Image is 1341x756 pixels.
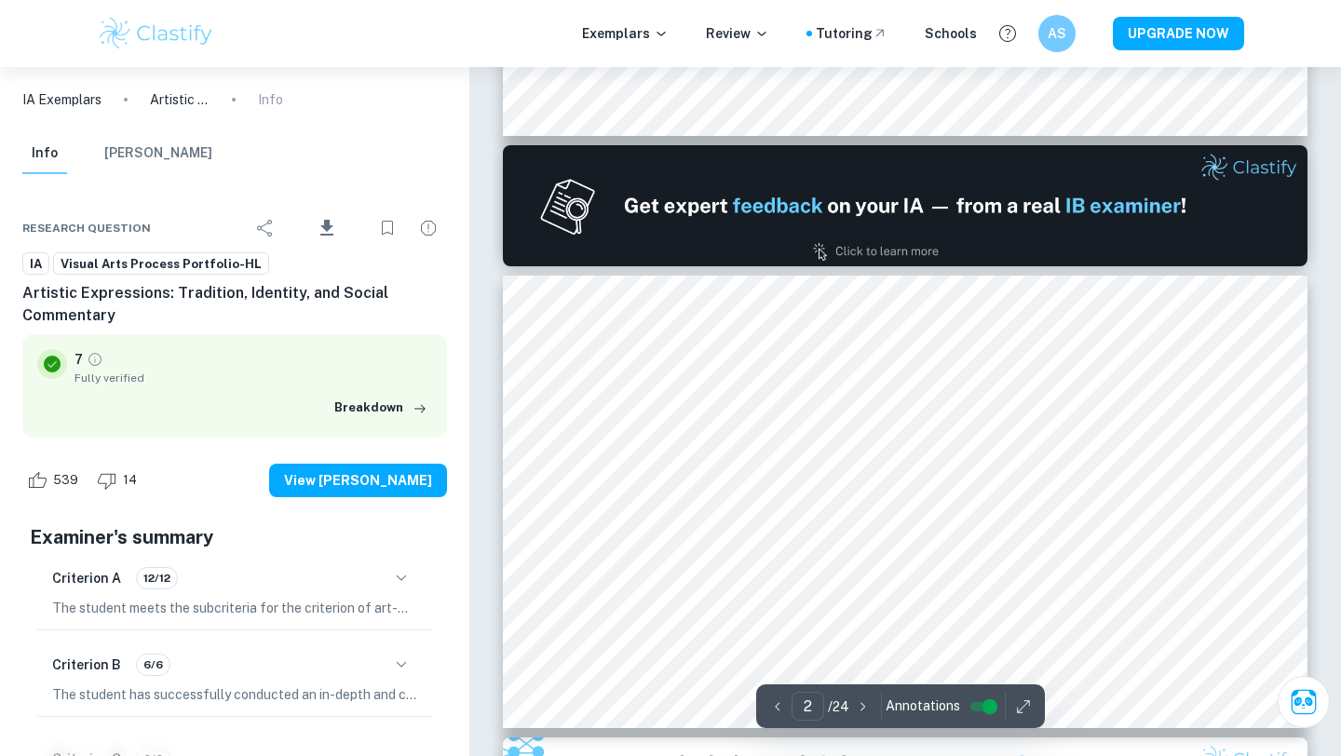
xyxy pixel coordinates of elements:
[74,349,83,370] p: 7
[87,351,103,368] a: Grade fully verified
[52,568,121,588] h6: Criterion A
[1047,23,1068,44] h6: AS
[269,464,447,497] button: View [PERSON_NAME]
[104,133,212,174] button: [PERSON_NAME]
[113,471,147,490] span: 14
[886,696,960,716] span: Annotations
[23,255,48,274] span: IA
[97,15,215,52] img: Clastify logo
[258,89,283,110] p: Info
[22,89,102,110] a: IA Exemplars
[52,684,417,705] p: The student has successfully conducted an in-depth and critical investigation in their portfolio,...
[816,23,887,44] a: Tutoring
[22,220,151,236] span: Research question
[582,23,669,44] p: Exemplars
[43,471,88,490] span: 539
[247,209,284,247] div: Share
[30,523,440,551] h5: Examiner's summary
[503,145,1307,266] img: Ad
[992,18,1023,49] button: Help and Feedback
[52,598,417,618] p: The student meets the subcriteria for the criterion of art-making formats by providing three art-...
[22,282,447,327] h6: Artistic Expressions: Tradition, Identity, and Social Commentary
[150,89,210,110] p: Artistic Expressions: Tradition, Identity, and Social Commentary
[330,394,432,422] button: Breakdown
[369,209,406,247] div: Bookmark
[1038,15,1076,52] button: AS
[54,255,268,274] span: Visual Arts Process Portfolio-HL
[53,252,269,276] a: Visual Arts Process Portfolio-HL
[288,204,365,252] div: Download
[137,656,169,673] span: 6/6
[828,696,849,717] p: / 24
[22,252,49,276] a: IA
[22,133,67,174] button: Info
[410,209,447,247] div: Report issue
[92,466,147,495] div: Dislike
[52,655,121,675] h6: Criterion B
[706,23,769,44] p: Review
[1278,676,1330,728] button: Ask Clai
[22,466,88,495] div: Like
[1113,17,1244,50] button: UPGRADE NOW
[74,370,432,386] span: Fully verified
[925,23,977,44] a: Schools
[137,570,177,587] span: 12/12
